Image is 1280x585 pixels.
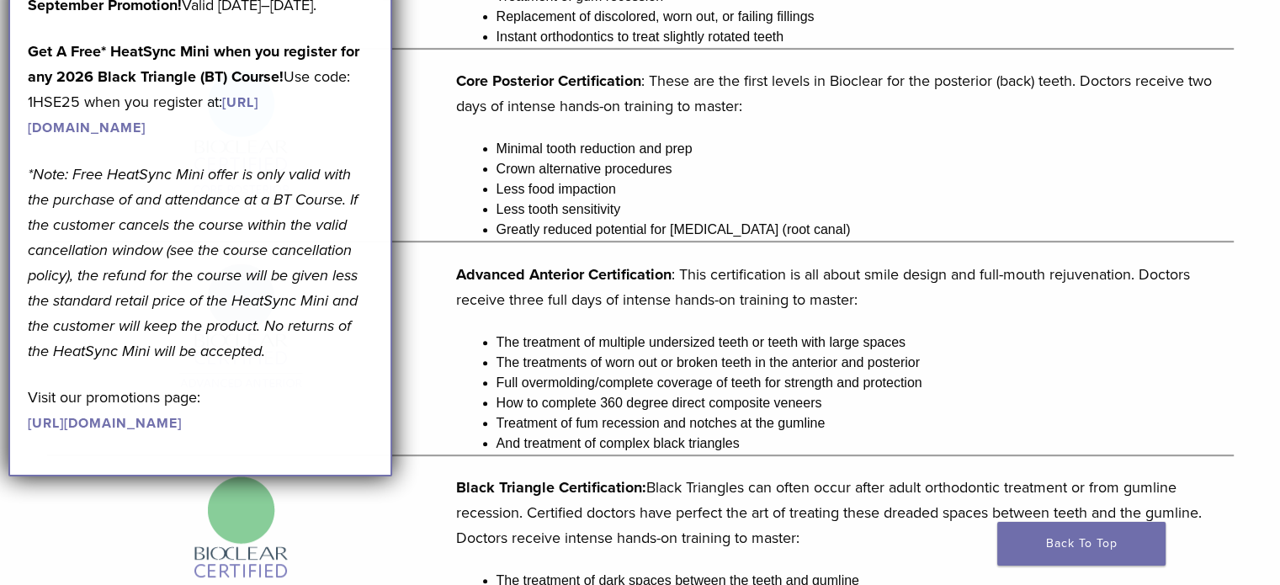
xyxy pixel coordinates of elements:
[456,72,641,90] strong: Core Posterior Certification
[497,7,1234,27] li: Replacement of discolored, worn out, or failing fillings
[28,415,182,432] a: [URL][DOMAIN_NAME]
[497,220,1234,240] li: Greatly reduced potential for [MEDICAL_DATA] (root canal)
[497,393,1234,413] li: How to complete 360 degree direct composite veneers
[497,413,1234,433] li: Treatment of fum recession and notches at the gumline
[456,475,1234,550] p: Black Triangles can often occur after adult orthodontic treatment or from gumline recession. Cert...
[456,68,1234,119] p: : These are the first levels in Bioclear for the posterior (back) teeth. Doctors receive two days...
[997,522,1166,566] a: Back To Top
[28,165,358,360] em: *Note: Free HeatSync Mini offer is only valid with the purchase of and attendance at a BT Course....
[456,478,646,497] strong: Black Triangle Certification:
[456,265,672,284] strong: Advanced Anterior Certification
[497,27,1234,47] li: Instant orthodontics to treat slightly rotated teeth
[497,139,1234,159] li: Minimal tooth reduction and prep
[497,433,1234,454] li: And treatment of complex black triangles
[497,199,1234,220] li: Less tooth sensitivity
[456,262,1234,312] p: : This certification is all about smile design and full-mouth rejuvenation. Doctors receive three...
[497,353,1234,373] li: The treatments of worn out or broken teeth in the anterior and posterior
[28,39,373,140] p: Use code: 1HSE25 when you register at:
[28,385,373,435] p: Visit our promotions page:
[28,42,359,86] strong: Get A Free* HeatSync Mini when you register for any 2026 Black Triangle (BT) Course!
[497,179,1234,199] li: Less food impaction
[497,373,1234,393] li: Full overmolding/complete coverage of teeth for strength and protection
[497,332,1234,353] li: The treatment of multiple undersized teeth or teeth with large spaces
[497,159,1234,179] li: Crown alternative procedures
